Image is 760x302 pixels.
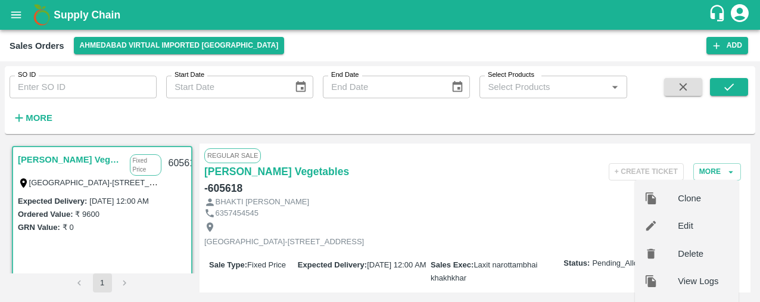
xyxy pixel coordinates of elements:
[204,148,261,163] span: Regular Sale
[68,273,136,292] nav: pagination navigation
[678,219,729,232] span: Edit
[323,76,441,98] input: End Date
[563,258,590,269] label: Status:
[166,76,285,98] input: Start Date
[247,260,286,269] span: Fixed Price
[29,178,189,187] label: [GEOGRAPHIC_DATA]-[STREET_ADDRESS]
[635,212,739,239] div: Edit
[63,223,74,232] label: ₹ 0
[209,291,266,300] label: Payment Mode :
[89,197,148,206] label: [DATE] 12:00 AM
[431,260,474,269] label: Sales Exec :
[10,76,157,98] input: Enter SO ID
[678,192,729,205] span: Clone
[10,108,55,128] button: More
[204,180,242,197] h6: - 605618
[708,4,729,26] div: customer-support
[678,247,729,260] span: Delete
[331,70,359,80] label: End Date
[483,79,603,95] input: Select Products
[18,197,87,206] label: Expected Delivery :
[18,70,36,80] label: SO ID
[130,154,161,176] p: Fixed Price
[431,260,537,282] span: Laxit narottambhai khakhkhar
[209,260,247,269] label: Sale Type :
[93,273,112,292] button: page 1
[446,76,469,98] button: Choose date
[2,1,30,29] button: open drawer
[592,258,657,269] span: Pending_Allotment
[298,291,341,300] label: Created By :
[175,70,204,80] label: Start Date
[729,2,750,27] div: account of current user
[161,150,207,178] div: 605618
[488,70,534,80] label: Select Products
[204,236,364,248] p: [GEOGRAPHIC_DATA]-[STREET_ADDRESS]
[18,223,60,232] label: GRN Value:
[74,37,285,54] button: Select DC
[26,113,52,123] strong: More
[204,163,349,180] a: [PERSON_NAME] Vegetables
[18,152,124,167] a: [PERSON_NAME] Vegetables
[706,37,748,54] button: Add
[54,9,120,21] b: Supply Chain
[54,7,708,23] a: Supply Chain
[10,38,64,54] div: Sales Orders
[635,240,739,267] div: Delete
[367,260,426,269] span: [DATE] 12:00 AM
[298,260,367,269] label: Expected Delivery :
[216,197,309,208] p: BHAKTI [PERSON_NAME]
[289,76,312,98] button: Choose date
[607,79,622,95] button: Open
[635,267,739,295] div: View Logs
[30,3,54,27] img: logo
[678,275,729,288] span: View Logs
[693,163,741,180] button: More
[75,210,99,219] label: ₹ 9600
[635,185,739,212] div: Clone
[18,210,73,219] label: Ordered Value:
[266,291,285,300] span: credit
[216,208,258,219] p: 6357454545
